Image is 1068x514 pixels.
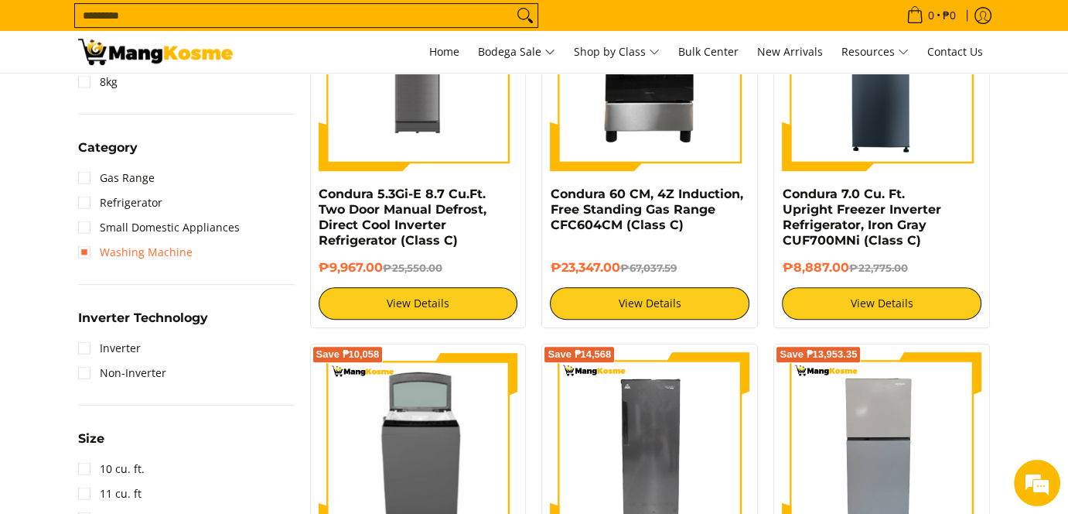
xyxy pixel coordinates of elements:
a: Condura 7.0 Cu. Ft. Upright Freezer Inverter Refrigerator, Iron Gray CUF700MNi (Class C) [782,187,940,248]
span: Resources [841,43,909,62]
a: Shop by Class [566,31,667,73]
a: View Details [319,287,518,320]
a: Contact Us [920,31,991,73]
a: 8kg [78,70,118,94]
span: Bulk Center [678,44,739,59]
span: Shop by Class [574,43,660,62]
a: Inverter [78,336,141,361]
span: Save ₱14,568 [548,350,611,359]
span: Bodega Sale [478,43,555,62]
del: ₱22,775.00 [848,262,907,274]
a: Refrigerator [78,190,162,215]
span: Category [78,142,138,154]
a: Gas Range [78,166,155,190]
span: 0 [926,10,937,21]
a: Non-Inverter [78,361,166,385]
summary: Open [78,312,208,336]
a: Small Domestic Appliances [78,215,240,240]
a: Bulk Center [670,31,746,73]
img: Class C Home &amp; Business Appliances: Up to 70% Off l Mang Kosme [78,39,233,65]
span: Save ₱10,058 [316,350,380,359]
a: New Arrivals [749,31,831,73]
span: New Arrivals [757,44,823,59]
span: Inverter Technology [78,312,208,324]
a: 10 cu. ft. [78,457,145,481]
button: Search [513,4,537,27]
a: View Details [782,287,981,320]
span: • [902,7,961,24]
a: 11 cu. ft [78,481,142,506]
span: ₱0 [940,10,958,21]
a: Condura 60 CM, 4Z Induction, Free Standing Gas Range CFC604CM (Class C) [550,187,742,232]
a: Bodega Sale [470,31,563,73]
span: Contact Us [927,44,983,59]
h6: ₱23,347.00 [550,260,749,276]
nav: Main Menu [248,31,991,73]
h6: ₱9,967.00 [319,260,518,276]
a: Washing Machine [78,240,193,265]
a: Home [421,31,467,73]
summary: Open [78,142,138,166]
span: Size [78,433,104,445]
a: Resources [834,31,916,73]
a: View Details [550,287,749,320]
span: Save ₱13,953.35 [780,350,857,359]
a: Condura 5.3Gi-E 8.7 Cu.Ft. Two Door Manual Defrost, Direct Cool Inverter Refrigerator (Class C) [319,187,486,248]
summary: Open [78,433,104,457]
del: ₱67,037.59 [619,262,676,274]
h6: ₱8,887.00 [782,260,981,276]
span: Home [429,44,459,59]
del: ₱25,550.00 [383,262,442,274]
